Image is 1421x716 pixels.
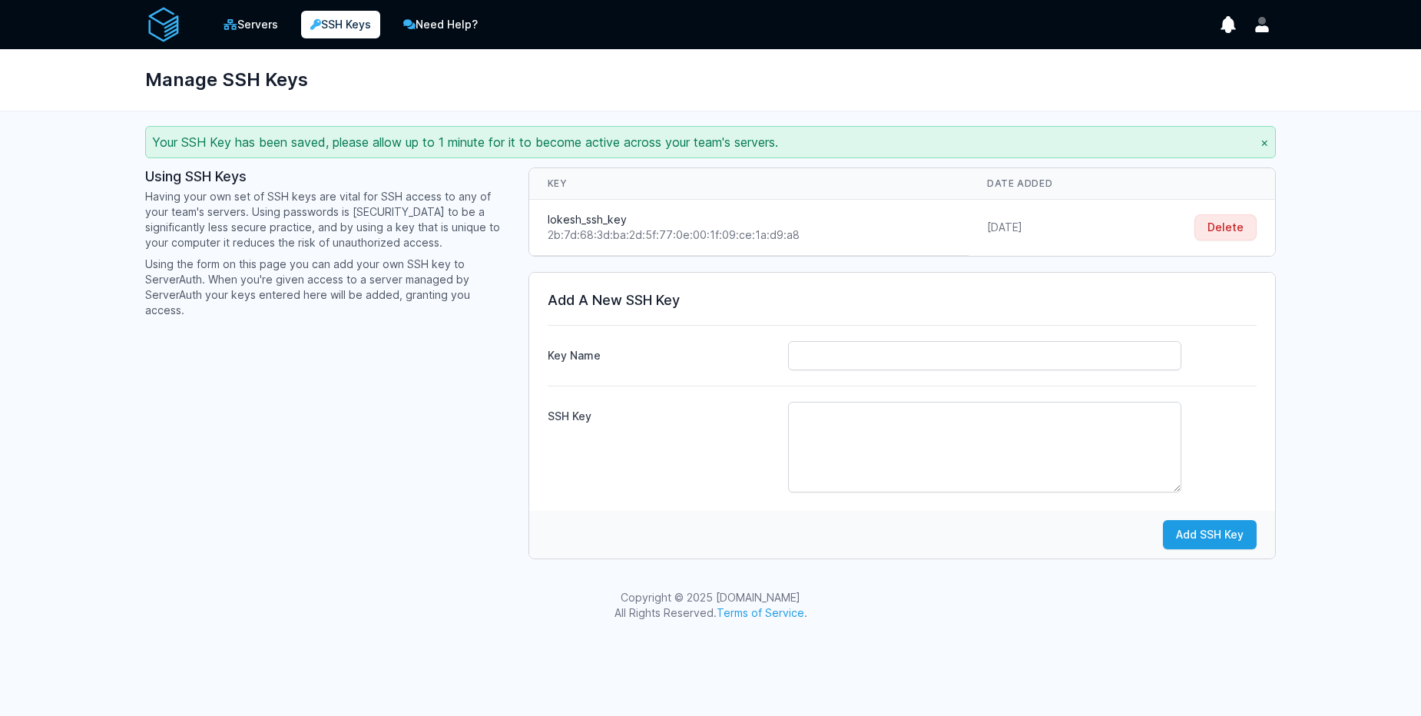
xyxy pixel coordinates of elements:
p: Having your own set of SSH keys are vital for SSH access to any of your team's servers. Using pas... [145,189,510,250]
button: Delete [1194,214,1257,240]
a: Terms of Service [717,606,804,619]
label: SSH Key [548,403,776,424]
th: Date Added [969,168,1124,200]
td: [DATE] [969,200,1124,256]
div: lokesh_ssh_key [548,212,950,227]
h1: Manage SSH Keys [145,61,308,98]
div: 2b:7d:68:3d:ba:2d:5f:77:0e:00:1f:09:ce:1a:d9:a8 [548,227,950,243]
a: Need Help? [393,9,489,40]
div: Your SSH Key has been saved, please allow up to 1 minute for it to become active across your team... [145,126,1276,158]
a: Servers [213,9,289,40]
button: User menu [1248,11,1276,38]
h3: Using SSH Keys [145,167,510,186]
h3: Add A New SSH Key [548,291,1257,310]
button: show notifications [1214,11,1242,38]
a: SSH Keys [301,11,380,38]
p: Using the form on this page you can add your own SSH key to ServerAuth. When you're given access ... [145,257,510,318]
th: Key [529,168,969,200]
button: Add SSH Key [1163,520,1257,549]
img: serverAuth logo [145,6,182,43]
button: × [1260,133,1269,151]
label: Key Name [548,342,776,363]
